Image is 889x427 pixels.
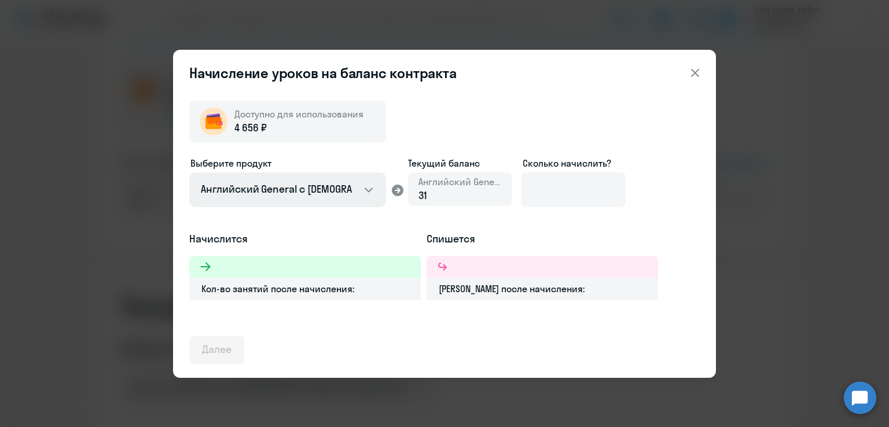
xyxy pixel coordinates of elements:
[189,278,421,300] div: Кол-во занятий после начисления:
[200,108,227,135] img: wallet-circle.png
[427,278,658,300] div: [PERSON_NAME] после начисления:
[418,189,427,202] span: 31
[189,231,421,246] h5: Начислится
[189,336,244,364] button: Далее
[418,175,502,188] span: Английский General
[234,120,267,135] span: 4 656 ₽
[234,108,363,120] span: Доступно для использования
[173,64,716,82] header: Начисление уроков на баланс контракта
[427,231,658,246] h5: Спишется
[202,342,232,357] div: Далее
[408,156,512,170] span: Текущий баланс
[190,157,271,169] span: Выберите продукт
[523,157,611,169] span: Сколько начислить?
